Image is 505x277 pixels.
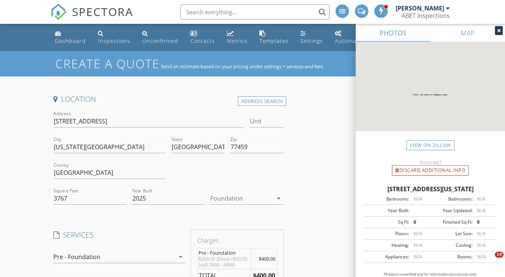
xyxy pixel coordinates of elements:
[95,27,133,48] a: Inspections
[180,4,330,19] input: Search everything...
[430,24,505,42] a: MAP
[414,230,422,237] span: N/A
[365,185,496,193] div: [STREET_ADDRESS][US_STATE]
[53,254,100,260] div: Pre - Foundation
[477,230,486,237] span: N/A
[367,230,409,237] div: Floors:
[53,94,283,104] h4: Location
[259,255,275,262] span: $400.00
[477,196,486,202] span: N/A
[367,254,409,260] div: Appliances:
[356,42,505,149] img: streetview
[406,140,455,150] a: View on Zillow
[480,252,498,270] iframe: Intercom live chat
[227,37,247,44] div: Metrics
[335,37,370,44] div: Automations
[197,236,277,245] div: Charges
[414,196,422,202] span: N/A
[332,27,373,48] a: Automations (Advanced)
[297,27,326,48] a: Settings
[430,196,473,202] div: Bathrooms:
[72,4,133,19] span: SPECTORA
[50,4,67,20] img: The Best Home Inspection Software - Spectora
[477,242,486,248] span: N/A
[199,256,249,268] div: $350.00 (Base) +$50.00 (sqft 2999 - 4999)
[98,37,130,44] div: Inspections
[356,24,430,42] a: PHOTOS
[199,250,249,256] div: Pre - Foundation
[300,37,323,44] div: Settings
[365,272,496,277] p: All data is unverified and for informational purposes only.
[430,242,473,249] div: Cooling:
[238,96,286,106] div: Address Search
[367,207,409,214] div: Year Built:
[495,252,504,258] span: 10
[161,63,323,70] span: Send an estimate based on your pricing under settings > services and fees
[414,242,422,248] span: N/A
[187,27,218,48] a: Contacts
[409,219,430,226] div: 0
[55,37,86,44] div: Dashboard
[477,207,486,214] span: N/A
[367,219,409,226] div: Sq Ft:
[396,4,444,12] div: [PERSON_NAME]
[256,27,292,48] a: Templates
[190,37,215,44] div: Contacts
[414,254,422,260] span: N/A
[392,165,469,176] div: Discard Additional info
[55,56,160,72] h1: Create a Quote
[53,230,185,240] h4: SERVICES
[139,27,181,48] a: Unconfirmed
[402,12,450,19] div: ABET Inspections
[356,159,505,165] div: Incorrect?
[430,254,473,260] div: Rooms:
[367,242,409,249] div: Heating:
[367,196,409,202] div: Bedrooms:
[142,37,178,44] div: Unconfirmed
[430,230,473,237] div: Lot Size:
[176,252,185,261] i: arrow_drop_down
[259,37,289,44] div: Templates
[477,254,486,260] span: N/A
[430,207,473,214] div: Year Updated:
[473,219,494,226] div: 0
[224,27,250,48] a: Metrics
[52,27,89,48] a: Dashboard
[274,194,283,203] i: arrow_drop_down
[50,10,133,26] a: SPECTORA
[430,219,473,226] div: Finished Sq Ft:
